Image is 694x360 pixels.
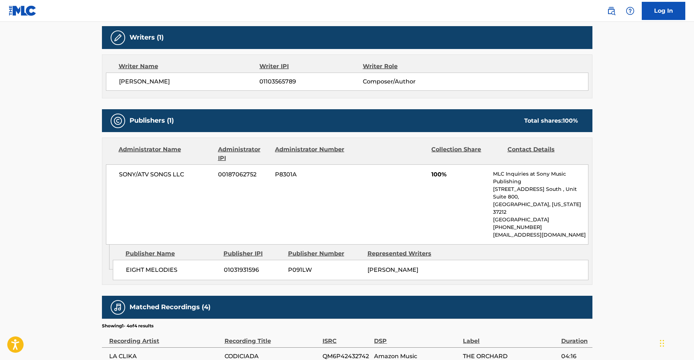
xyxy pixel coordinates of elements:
span: Composer/Author [363,77,457,86]
div: Administrator Name [119,145,213,163]
div: Drag [660,332,664,354]
span: EIGHT MELODIES [126,266,218,274]
div: Recording Title [225,329,319,345]
span: P091LW [288,266,362,274]
img: help [626,7,635,15]
h5: Writers (1) [130,33,164,42]
p: [PHONE_NUMBER] [493,224,588,231]
span: SONY/ATV SONGS LLC [119,170,213,179]
div: Publisher IPI [223,249,283,258]
img: MLC Logo [9,5,37,16]
span: [PERSON_NAME] [367,266,418,273]
div: Collection Share [431,145,502,163]
p: [STREET_ADDRESS] South , Unit Suite 800, [493,185,588,201]
div: Administrator IPI [218,145,270,163]
span: [PERSON_NAME] [119,77,260,86]
span: 100% [431,170,488,179]
div: Publisher Number [288,249,362,258]
div: DSP [374,329,459,345]
div: Writer Name [119,62,260,71]
a: Log In [642,2,685,20]
div: Duration [561,329,589,345]
h5: Matched Recordings (4) [130,303,210,311]
span: 00187062752 [218,170,270,179]
img: search [607,7,616,15]
img: Matched Recordings [114,303,122,312]
div: ISRC [323,329,371,345]
p: MLC Inquiries at Sony Music Publishing [493,170,588,185]
div: Contact Details [508,145,578,163]
span: 01103565789 [259,77,362,86]
div: Recording Artist [109,329,221,345]
p: Showing 1 - 4 of 4 results [102,323,153,329]
div: Help [623,4,637,18]
div: Writer IPI [259,62,363,71]
p: [GEOGRAPHIC_DATA] [493,216,588,224]
p: [GEOGRAPHIC_DATA], [US_STATE] 37212 [493,201,588,216]
h5: Publishers (1) [130,116,174,125]
a: Public Search [604,4,619,18]
span: P8301A [275,170,345,179]
span: 100 % [563,117,578,124]
div: Writer Role [363,62,457,71]
div: Label [463,329,557,345]
div: Publisher Name [126,249,218,258]
img: Publishers [114,116,122,125]
p: [EMAIL_ADDRESS][DOMAIN_NAME] [493,231,588,239]
span: 01031931596 [224,266,283,274]
img: Writers [114,33,122,42]
iframe: Chat Widget [658,325,694,360]
div: Total shares: [524,116,578,125]
div: Administrator Number [275,145,345,163]
div: Represented Writers [367,249,442,258]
